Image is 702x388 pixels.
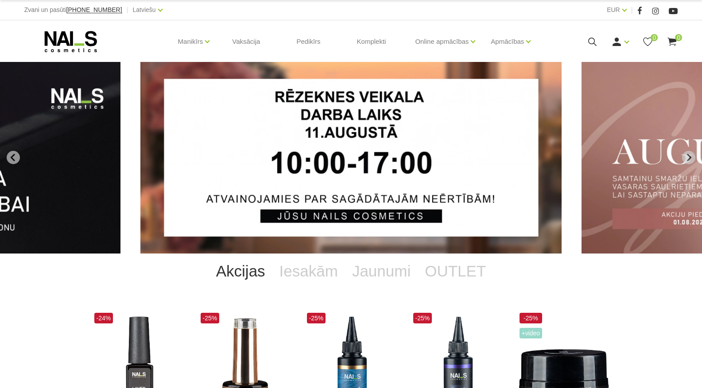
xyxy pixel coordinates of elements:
a: EUR [607,4,620,15]
a: Manikīrs [178,24,203,59]
button: Go to last slide [7,151,20,164]
a: 0 [642,36,653,47]
span: 0 [675,34,682,41]
a: Latviešu [133,4,156,15]
span: -25% [413,313,432,323]
a: Iesakām [272,254,345,289]
a: Pedikīrs [289,20,327,63]
a: Komplekti [350,20,393,63]
div: Zvani un pasūti [24,4,122,15]
span: | [127,4,128,15]
span: +Video [520,328,543,338]
a: 0 [667,36,678,47]
a: Vaksācija [225,20,267,63]
a: OUTLET [418,254,493,289]
a: Online apmācības [415,24,469,59]
span: -24% [94,313,113,323]
span: | [631,4,633,15]
a: Apmācības [491,24,524,59]
span: -25% [201,313,220,323]
a: Jaunumi [345,254,418,289]
span: 0 [651,34,658,41]
span: -25% [520,313,543,323]
a: Akcijas [209,254,272,289]
a: [PHONE_NUMBER] [66,7,122,13]
button: Next slide [682,151,695,164]
li: 1 of 11 [140,62,562,254]
span: [PHONE_NUMBER] [66,6,122,13]
span: -25% [307,313,326,323]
